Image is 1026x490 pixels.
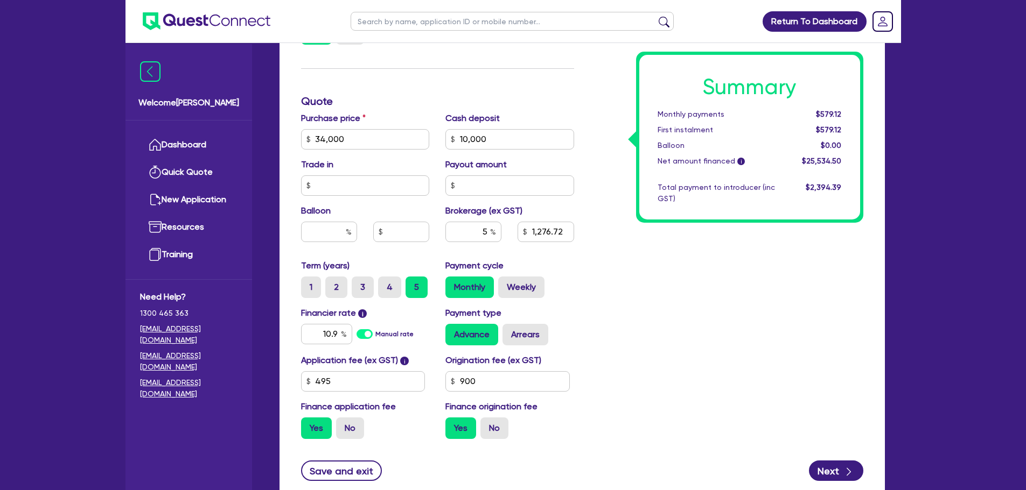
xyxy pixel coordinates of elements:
label: Yes [301,417,332,439]
a: [EMAIL_ADDRESS][DOMAIN_NAME] [140,377,238,400]
label: Monthly [445,276,494,298]
span: $579.12 [816,125,841,134]
a: Quick Quote [140,159,238,186]
span: $0.00 [821,141,841,150]
img: quest-connect-logo-blue [143,12,270,30]
label: Payment type [445,307,501,319]
label: Finance application fee [301,400,396,413]
a: Return To Dashboard [763,11,867,32]
span: $2,394.39 [806,183,841,191]
label: Payout amount [445,158,507,171]
span: i [737,158,745,166]
label: Trade in [301,158,333,171]
a: Resources [140,214,238,241]
a: [EMAIL_ADDRESS][DOMAIN_NAME] [140,323,238,346]
input: Search by name, application ID or mobile number... [351,12,674,31]
img: new-application [149,193,162,206]
img: quick-quote [149,166,162,179]
h1: Summary [658,74,842,100]
div: Net amount financed [650,155,783,167]
a: New Application [140,186,238,214]
button: Save and exit [301,460,382,481]
label: Term (years) [301,259,350,272]
span: 1300 465 363 [140,308,238,319]
img: icon-menu-close [140,61,160,82]
label: 3 [352,276,374,298]
label: Balloon [301,204,331,217]
button: Next [809,460,863,481]
label: 4 [378,276,401,298]
label: Origination fee (ex GST) [445,354,541,367]
label: Yes [445,417,476,439]
h3: Quote [301,95,574,108]
label: 5 [406,276,428,298]
label: Financier rate [301,307,367,319]
label: No [336,417,364,439]
a: Dashboard [140,131,238,159]
span: i [358,309,367,318]
span: i [400,357,409,365]
div: First instalment [650,124,783,136]
span: $25,534.50 [802,157,841,165]
a: [EMAIL_ADDRESS][DOMAIN_NAME] [140,350,238,373]
label: No [480,417,508,439]
label: Application fee (ex GST) [301,354,398,367]
span: Welcome [PERSON_NAME] [138,96,239,109]
label: Finance origination fee [445,400,538,413]
div: Total payment to introducer (inc GST) [650,182,783,204]
a: Training [140,241,238,268]
label: Payment cycle [445,259,504,272]
label: Weekly [498,276,545,298]
a: Dropdown toggle [869,8,897,35]
img: resources [149,221,162,233]
label: 2 [325,276,347,298]
label: Purchase price [301,112,366,125]
span: $579.12 [816,110,841,118]
span: Need Help? [140,290,238,303]
label: Arrears [502,324,548,345]
div: Monthly payments [650,109,783,120]
label: Brokerage (ex GST) [445,204,522,217]
label: Advance [445,324,498,345]
div: Balloon [650,140,783,151]
img: training [149,248,162,261]
label: Cash deposit [445,112,500,125]
label: Manual rate [375,329,414,339]
label: 1 [301,276,321,298]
